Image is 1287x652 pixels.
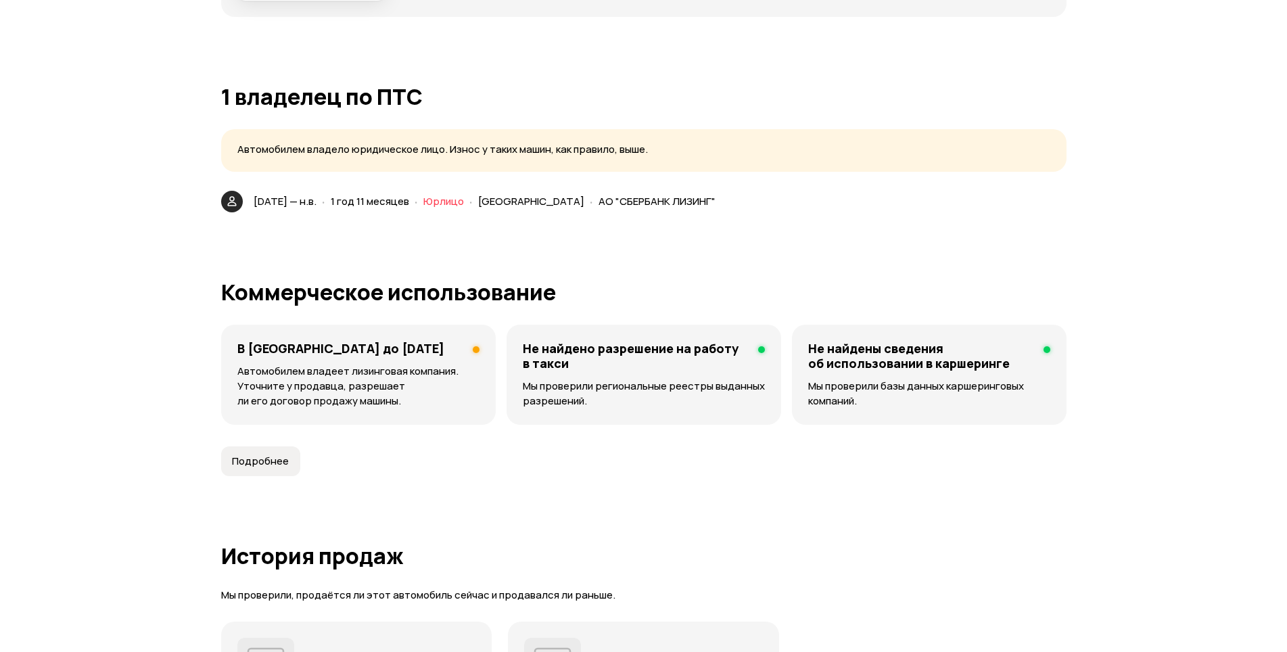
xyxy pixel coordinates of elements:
h1: История продаж [221,544,1067,568]
p: Мы проверили базы данных каршеринговых компаний. [808,379,1050,409]
p: Автомобилем владеет лизинговая компания. Уточните у продавца, разрешает ли его договор продажу ма... [237,364,479,409]
h4: Не найдены сведения об использовании в каршеринге [808,341,1033,371]
button: Подробнее [221,446,300,476]
span: 1 год 11 месяцев [331,194,409,208]
p: Мы проверили региональные реестры выданных разрешений. [523,379,765,409]
h4: Не найдено разрешение на работу в такси [523,341,747,371]
span: Подробнее [232,455,289,468]
span: Юрлицо [423,194,464,208]
p: Мы проверили, продаётся ли этот автомобиль сейчас и продавался ли раньше. [221,588,1067,603]
span: · [469,190,473,212]
p: Автомобилем владело юридическое лицо. Износ у таких машин, как правило, выше. [237,143,1050,157]
span: · [322,190,325,212]
h1: Коммерческое использование [221,280,1067,304]
span: АО "СБЕРБАНК ЛИЗИНГ" [599,194,716,208]
span: [GEOGRAPHIC_DATA] [478,194,584,208]
h4: В [GEOGRAPHIC_DATA] до [DATE] [237,341,444,356]
h1: 1 владелец по ПТС [221,85,1067,109]
span: · [415,190,418,212]
span: · [590,190,593,212]
span: [DATE] — н.в. [254,194,317,208]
